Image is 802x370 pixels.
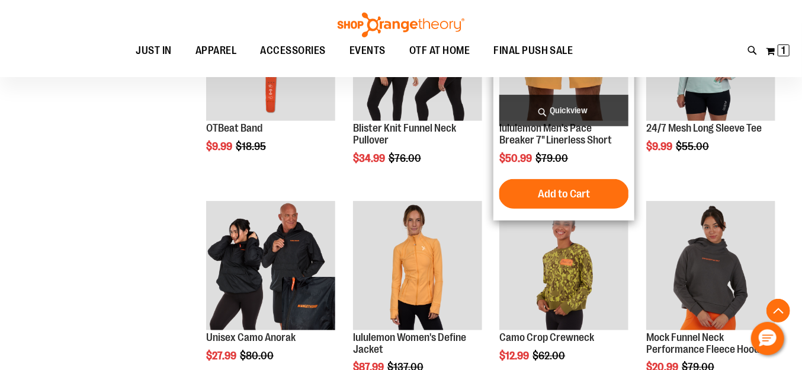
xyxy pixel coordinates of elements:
[646,331,767,355] a: Mock Funnel Neck Performance Fleece Hoodie
[499,95,628,126] a: Quickview
[206,122,262,134] a: OTBeat Band
[409,37,470,64] span: OTF AT HOME
[248,37,338,65] a: ACCESSORIES
[646,201,775,330] img: Product image for Mock Funnel Neck Performance Fleece Hoodie
[184,37,249,65] a: APPAREL
[195,37,237,64] span: APPAREL
[538,187,590,200] span: Add to Cart
[353,122,456,146] a: Blister Knit Funnel Neck Pullover
[206,141,234,152] span: $9.99
[646,122,762,134] a: 24/7 Mesh Long Sleeve Tee
[646,201,775,332] a: Product image for Mock Funnel Neck Performance Fleece Hoodie
[124,37,184,65] a: JUST IN
[532,350,567,362] span: $62.00
[397,37,482,65] a: OTF AT HOME
[336,12,466,37] img: Shop Orangetheory
[353,201,482,332] a: Product image for lululemon Define Jacket
[499,331,594,343] a: Camo Crop Crewneck
[782,44,786,56] span: 1
[676,141,711,152] span: $55.00
[499,201,628,332] a: Product image for Camo Crop Crewneck
[499,350,531,362] span: $12.99
[751,322,784,355] button: Hello, have a question? Let’s chat.
[499,201,628,330] img: Product image for Camo Crop Crewneck
[349,37,386,64] span: EVENTS
[493,37,573,64] span: FINAL PUSH SALE
[206,201,335,332] a: Product image for Unisex Camo Anorak
[535,152,570,164] span: $79.00
[353,331,466,355] a: lululemon Women's Define Jacket
[646,141,674,152] span: $9.99
[206,350,238,362] span: $27.99
[136,37,172,64] span: JUST IN
[206,201,335,330] img: Product image for Unisex Camo Anorak
[260,37,326,64] span: ACCESSORIES
[338,37,397,65] a: EVENTS
[499,179,629,209] button: Add to Cart
[389,152,423,164] span: $76.00
[240,350,275,362] span: $80.00
[499,122,612,146] a: lululemon Men's Pace Breaker 7" Linerless Short
[236,141,268,152] span: $18.95
[499,152,534,164] span: $50.99
[353,152,387,164] span: $34.99
[482,37,585,64] a: FINAL PUSH SALE
[353,201,482,330] img: Product image for lululemon Define Jacket
[206,331,296,343] a: Unisex Camo Anorak
[766,299,790,323] button: Back To Top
